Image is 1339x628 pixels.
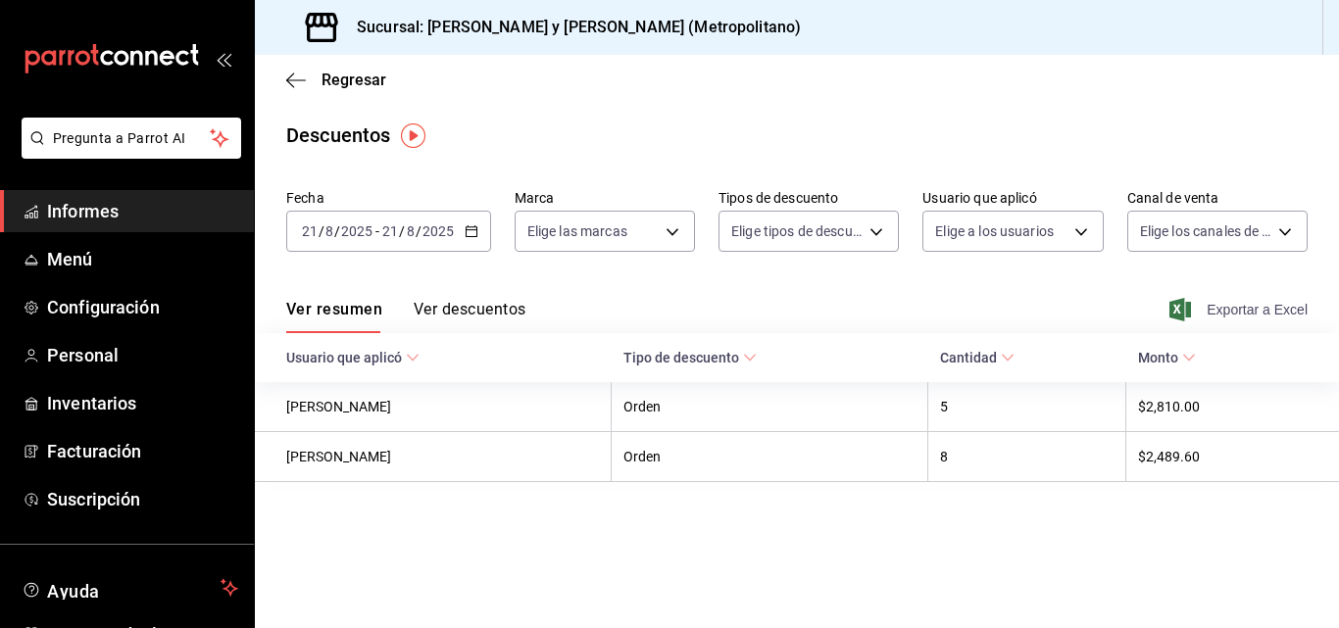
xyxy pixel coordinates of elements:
button: Pregunta a Parrot AI [22,118,241,159]
font: Canal de venta [1127,190,1219,206]
font: [PERSON_NAME] [286,450,391,465]
font: 8 [940,450,948,465]
font: Descuentos [286,123,390,147]
span: Usuario que aplicó [286,349,420,365]
font: Tipos de descuento [719,190,838,206]
span: Cantidad [940,349,1015,365]
font: [PERSON_NAME] [286,400,391,415]
font: - [375,223,379,239]
font: Personal [47,345,119,365]
input: -- [406,223,416,239]
font: Pregunta a Parrot AI [53,130,186,146]
font: Elige los canales de venta [1140,223,1297,239]
font: Monto [1138,351,1178,366]
font: Cantidad [940,351,997,366]
font: Elige las marcas [527,223,627,239]
font: Tipo de descuento [623,351,739,366]
button: abrir_cajón_menú [216,51,231,67]
font: Usuario que aplicó [286,351,402,366]
button: Regresar [286,71,386,89]
input: -- [324,223,334,239]
div: pestañas de navegación [286,299,525,333]
font: Regresar [322,71,386,89]
font: Informes [47,201,119,221]
font: Suscripción [47,489,140,509]
input: ---- [422,223,455,239]
font: Facturación [47,441,141,461]
font: / [334,223,340,239]
span: Monto [1138,349,1196,365]
input: -- [381,223,399,239]
font: Usuario que aplicó [922,190,1036,206]
font: Ver resumen [286,300,382,318]
font: Menú [47,249,93,269]
font: Orden [623,400,661,415]
font: Ayuda [47,581,100,602]
font: Elige tipos de descuento [731,223,880,239]
font: $2,489.60 [1138,450,1200,465]
a: Pregunta a Parrot AI [14,142,241,163]
input: ---- [340,223,373,239]
font: / [319,223,324,239]
font: Orden [623,450,661,465]
font: Elige a los usuarios [935,223,1054,239]
font: 5 [940,400,948,415]
font: Sucursal: [PERSON_NAME] y [PERSON_NAME] (Metropolitano) [357,18,801,36]
font: / [399,223,405,239]
font: Inventarios [47,393,136,413]
button: Exportar a Excel [1173,298,1308,321]
font: / [416,223,422,239]
span: Tipo de descuento [623,349,757,365]
font: Marca [515,190,555,206]
font: $2,810.00 [1138,400,1200,415]
font: Fecha [286,190,324,206]
font: Ver descuentos [414,300,525,318]
font: Configuración [47,297,160,317]
input: -- [301,223,319,239]
font: Exportar a Excel [1207,302,1308,317]
img: Marcador de información sobre herramientas [401,123,425,148]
